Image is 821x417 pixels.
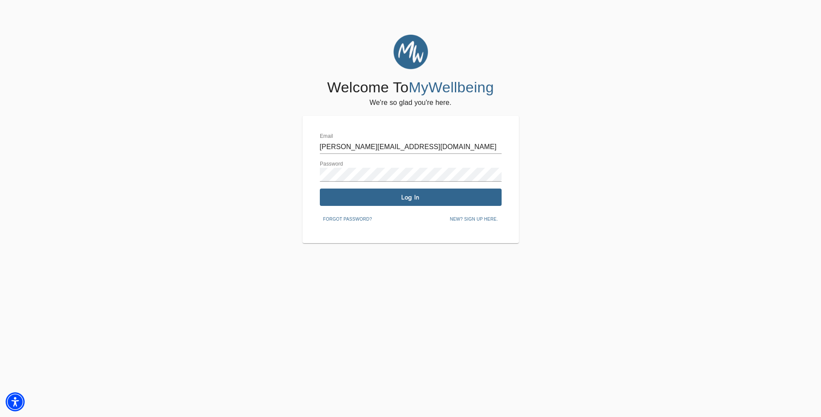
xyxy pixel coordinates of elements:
[327,78,494,97] h4: Welcome To
[489,171,496,178] img: npw-badge-icon-locked.svg
[320,189,502,206] button: Log In
[323,193,498,202] span: Log In
[6,392,25,411] div: Accessibility Menu
[323,215,372,223] span: Forgot password?
[320,162,343,167] label: Password
[409,79,494,95] span: MyWellbeing
[450,215,498,223] span: New? Sign up here.
[320,215,376,222] a: Forgot password?
[320,213,376,226] button: Forgot password?
[489,143,496,150] img: npw-badge-icon-locked.svg
[320,134,333,139] label: Email
[393,35,428,69] img: MyWellbeing
[446,213,501,226] button: New? Sign up here.
[370,97,451,109] h6: We're so glad you're here.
